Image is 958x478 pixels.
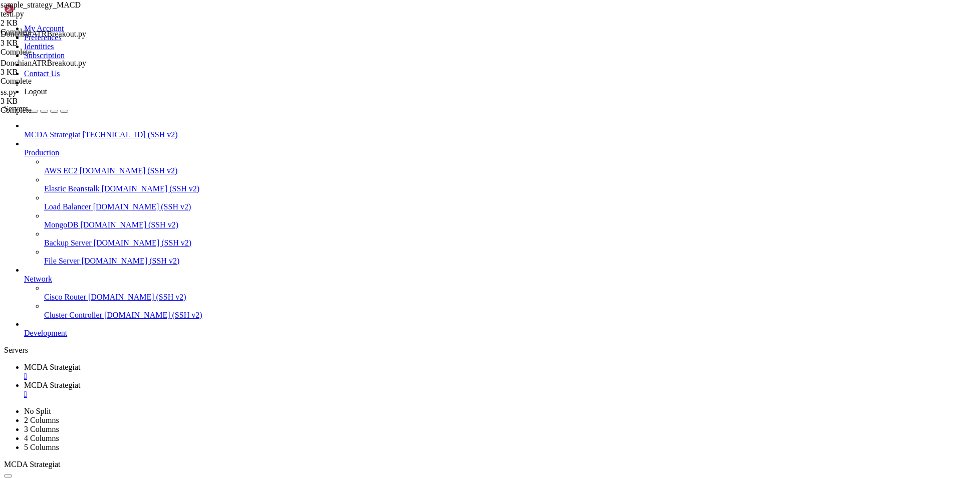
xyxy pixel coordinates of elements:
span: ss.py [1,88,17,96]
span: sample_strategy_MACD testi.py [1,1,81,18]
div: 3 KB [1,68,101,77]
div: Complete [1,106,101,115]
span: DonchianATRBreakout.py [1,59,86,67]
span: DonchianATRBreakout.py [1,59,101,77]
span: DonchianATRBreakout.py [1,30,101,48]
div: 3 KB [1,39,101,48]
div: 3 KB [1,97,101,106]
span: DonchianATRBreakout.py [1,30,86,38]
span: ss.py [1,88,101,106]
div: Complete [1,28,101,37]
div: 2 KB [1,19,101,28]
span: sample_strategy_MACD testi.py [1,1,101,28]
div: Complete [1,48,101,57]
div: Complete [1,77,101,86]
